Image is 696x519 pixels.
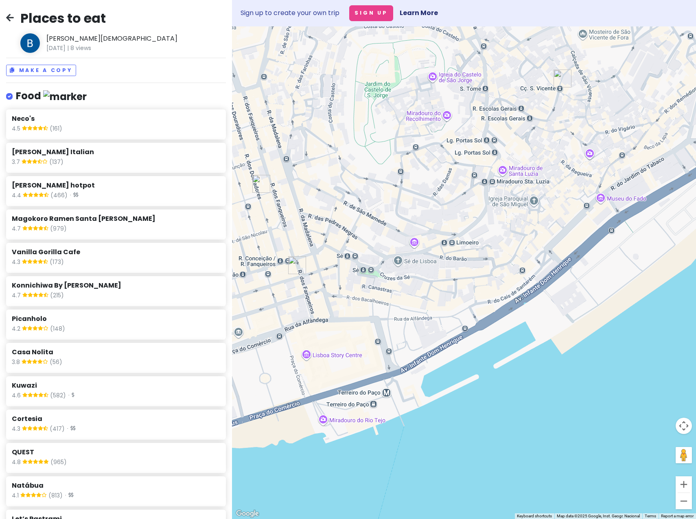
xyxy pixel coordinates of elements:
span: · [68,192,78,201]
span: 4.3 [12,424,22,435]
button: Keyboard shortcuts [517,513,552,519]
span: 4.8 [12,458,22,468]
span: (813) [48,491,63,502]
span: (466) [50,191,68,201]
a: Terms (opens in new tab) [645,514,656,518]
button: Map camera controls [676,418,692,434]
span: · [65,425,75,435]
button: Make a Copy [6,65,76,76]
button: Zoom in [676,476,692,493]
img: Google [234,508,261,519]
span: (965) [50,458,67,468]
span: (148) [50,324,65,335]
span: (215) [50,291,64,301]
span: · [66,392,74,401]
h6: QUEST [12,448,220,457]
span: 4.4 [12,191,23,201]
span: (417) [50,424,65,435]
span: 4.7 [12,224,22,235]
h6: Picanholo [12,315,220,323]
h6: Vanilla Gorilla Cafe [12,248,220,257]
span: [DATE] 8 views [46,44,177,52]
button: Sign Up [349,5,393,21]
h6: Natábua [12,482,220,490]
a: Open this area in Google Maps (opens a new window) [234,508,261,519]
span: (161) [50,124,62,135]
img: marker [43,90,87,103]
span: (173) [50,257,64,268]
span: 4.6 [12,391,22,401]
h6: [PERSON_NAME] hotpot [12,181,220,190]
span: (582) [50,391,66,401]
span: 4.2 [12,324,22,335]
span: Map data ©2025 Google, Inst. Geogr. Nacional [557,514,640,518]
span: (56) [50,358,62,368]
h6: Neco's [12,115,220,123]
div: Hygge Kaffe Baixa [288,256,306,274]
a: Report a map error [661,514,694,518]
span: | [67,44,69,52]
span: 4.7 [12,291,22,301]
span: · [63,492,73,502]
button: Zoom out [676,493,692,509]
button: Drag Pegman onto the map to open Street View [676,447,692,463]
h6: Magokoro Ramen Santa [PERSON_NAME] [12,215,220,223]
span: (979) [50,224,67,235]
h6: Cortesia [12,415,220,423]
img: Author [20,33,40,53]
h6: [PERSON_NAME] Italian [12,148,220,157]
span: [PERSON_NAME][DEMOGRAPHIC_DATA] [46,33,177,44]
h2: Places to eat [20,10,177,27]
span: 4.1 [12,491,20,502]
span: 4.5 [12,124,22,135]
h6: Kuwazi [12,382,220,390]
span: 4.3 [12,257,22,268]
span: 3.8 [12,358,22,368]
span: 3.7 [12,157,22,168]
h4: Food [16,89,87,103]
div: Copenhagen Coffee Lab - Alfama [554,70,571,87]
span: (137) [49,157,63,168]
h6: Casa Nolita [12,348,220,357]
a: Learn More [400,8,438,17]
h6: Konnichiwa By [PERSON_NAME] [12,281,220,290]
div: The Coffee [252,175,270,193]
